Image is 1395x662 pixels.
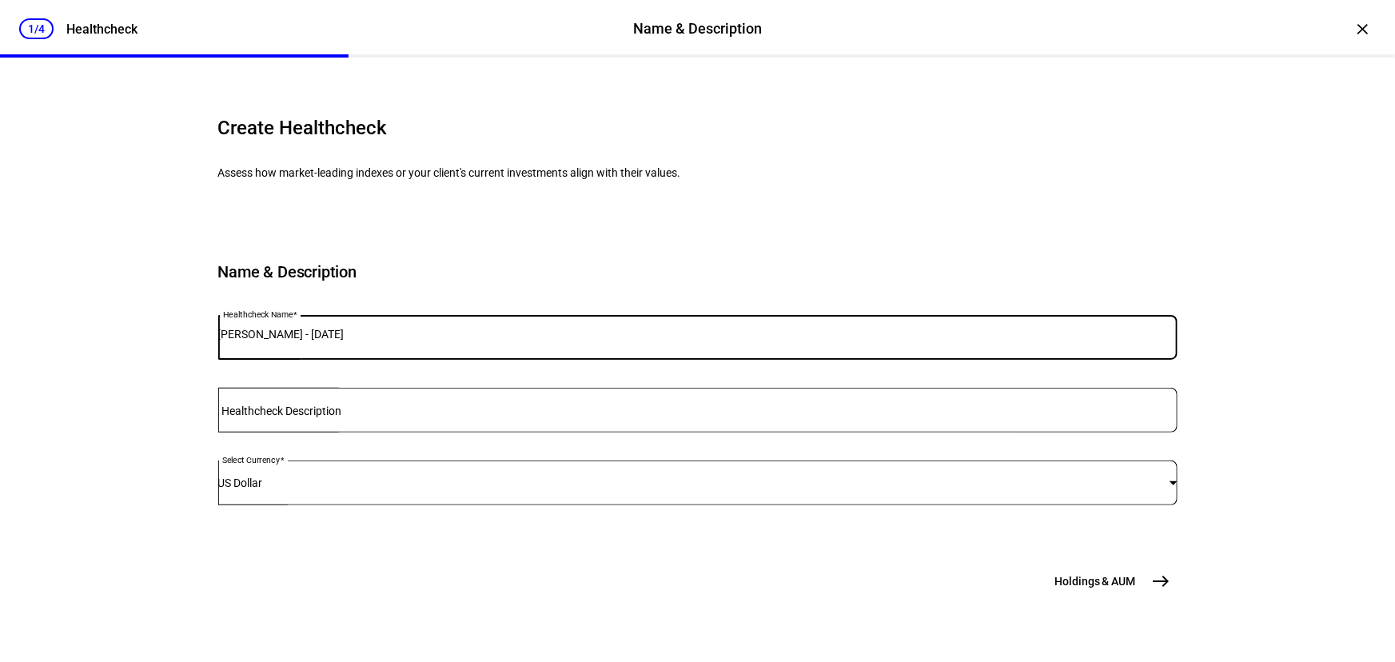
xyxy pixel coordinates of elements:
[222,405,342,417] mat-label: Healthcheck Description
[66,22,138,37] div: Healthcheck
[218,115,698,141] h4: Create Healthcheck
[222,456,280,465] mat-label: Select Currency
[1152,572,1171,591] mat-icon: east
[223,310,293,320] mat-label: Healthcheck Name
[1045,565,1177,597] button: Holdings & AUM
[1350,16,1376,42] div: ×
[218,477,262,489] span: US Dollar
[218,166,698,179] p: Assess how market-leading indexes or your client's current investments align with their values.
[1054,573,1135,589] span: Holdings & AUM
[218,261,1178,283] h6: Name & Description
[19,18,54,39] div: 1/4
[633,18,762,39] div: Name & Description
